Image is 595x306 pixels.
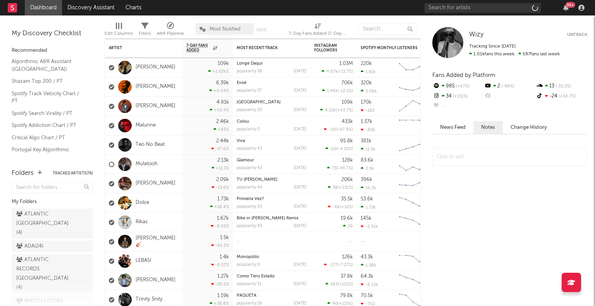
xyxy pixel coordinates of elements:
div: A&R Pipeline [157,29,184,38]
a: Spotify Addiction Chart / PT [12,121,85,130]
div: -27.6 % [211,146,229,151]
svg: Chart title [396,135,430,155]
svg: Chart title [396,271,430,290]
button: News Feed [432,121,473,134]
div: -836 [361,127,375,132]
div: 1.03M [339,61,353,66]
div: 1.67k [217,216,229,221]
a: Spotify Search Virality / PT [12,109,85,118]
div: 1.72k [361,205,376,210]
div: 1.27k [217,274,229,279]
div: -0.57 % [211,262,229,267]
span: -13.7 % [339,70,352,74]
div: popularity: 42 [237,166,262,170]
a: LEBASI [136,258,151,264]
span: -98 % [500,84,514,89]
div: popularity: 31 [237,282,261,286]
div: Glamour [237,158,306,162]
span: +231 % [339,186,352,190]
a: [PERSON_NAME] [136,180,175,187]
div: popularity: 43 [237,147,262,151]
div: Evoé [237,81,306,85]
div: popularity: 38 [237,69,262,74]
a: Colou [237,120,249,124]
a: [PERSON_NAME] 🎸 [136,235,179,248]
div: popularity: 20 [237,108,262,112]
div: Primeira Vez? [237,197,306,201]
div: WATCH LIST ( 42 ) [16,297,63,306]
div: Monopólio [237,255,306,259]
div: 95.8k [340,138,353,144]
div: 37.8k [340,274,353,279]
span: +54.7 % [557,94,576,99]
a: Mulatooh [136,161,158,168]
div: Colou [237,120,306,124]
div: 7-Day Fans Added (7-Day Fans Added) [289,29,347,38]
span: Wizy [469,31,483,38]
div: 2.9k [361,166,374,171]
svg: Chart title [396,213,430,232]
span: 110 [330,147,337,151]
div: [DATE] [294,127,306,132]
div: PAQUETÁ [237,294,306,298]
div: A&R Pipeline [157,19,184,42]
span: 4.07k [327,70,338,74]
div: 19.6k [340,216,353,221]
div: -- [432,101,484,111]
button: 99+ [563,5,569,11]
div: ( ) [324,127,353,132]
a: TU [PERSON_NAME] [237,178,277,182]
div: [DATE] [294,185,306,190]
div: Filters [139,29,151,38]
div: 1.73k [217,197,229,202]
div: 83.6k [361,158,373,163]
button: Save [256,28,267,32]
div: 145k [361,216,371,221]
span: +12 % [341,205,352,209]
a: Primeira Vez? [237,197,264,201]
div: 1.19k [217,293,229,298]
span: -177 [329,263,337,267]
div: [DATE] [294,108,306,112]
span: 38 [333,186,338,190]
span: -55.2 % [554,84,571,89]
a: Evoé [237,81,246,85]
div: 1.4k [220,255,229,260]
div: 34 [432,91,484,101]
div: 79.8k [340,293,353,298]
div: 706k [341,80,353,85]
span: 1.01k fans this week [469,52,514,56]
a: ATLANTIC [GEOGRAPHIC_DATA](4) [12,209,93,239]
div: 53.6k [361,197,373,202]
span: 597 fans last week [469,52,560,56]
a: [PERSON_NAME] [136,103,175,109]
a: Rikas [136,219,148,226]
div: ( ) [328,185,353,190]
svg: Chart title [396,97,430,116]
div: Recommended [12,46,93,55]
span: 1.46k [327,89,338,93]
div: Edit Columns [105,29,133,38]
div: 433k [342,119,353,124]
div: ( ) [324,262,353,267]
span: Most Notified [210,27,241,32]
div: +0.44 % [209,88,229,93]
span: +101 % [339,282,352,287]
div: -13.6 % [212,185,229,190]
div: Viva [237,139,306,143]
a: Viva [237,139,245,143]
svg: Chart title [396,116,430,135]
a: ATLANTIC RECORDS [GEOGRAPHIC_DATA](4) [12,254,93,294]
div: [DATE] [294,69,306,74]
button: Notes [473,121,503,134]
div: 16.2k [361,185,376,190]
span: -12.5 % [339,89,352,93]
div: Longe Daqui [237,62,306,66]
div: Artist [109,46,167,50]
a: Portugal Key Algorithmic Charts [12,145,85,161]
div: 11.5k [361,147,375,152]
div: ( ) [327,301,353,306]
div: 1.37k [361,119,372,124]
div: [DATE] [294,282,306,286]
a: Como Tens Estado [237,274,275,279]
